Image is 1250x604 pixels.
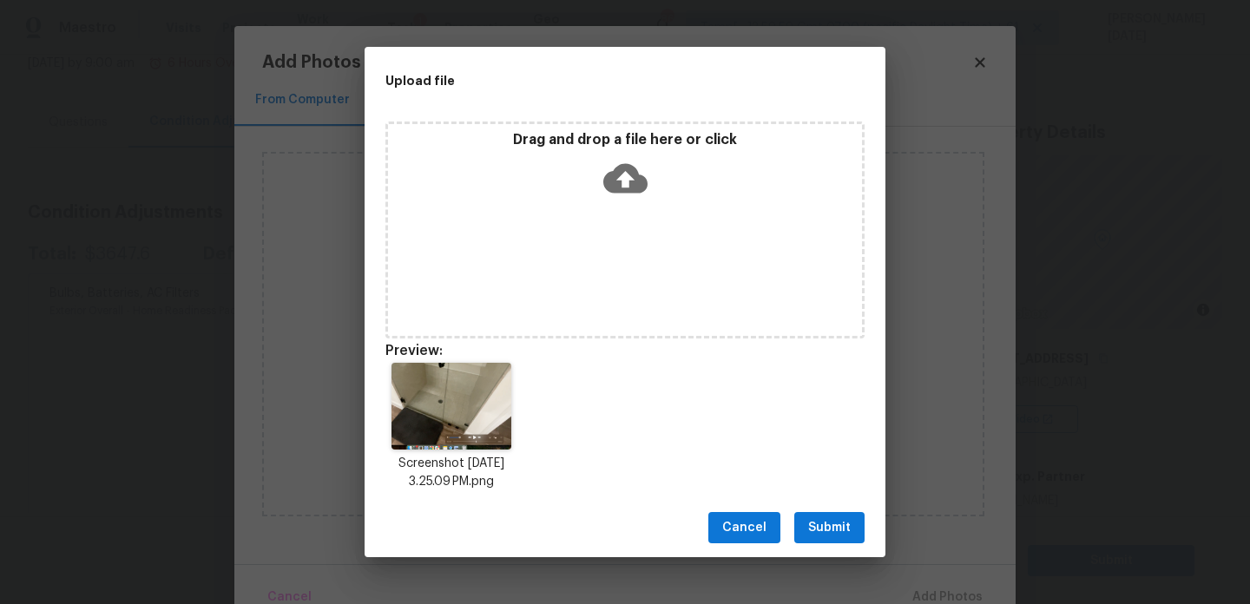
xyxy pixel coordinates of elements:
[808,517,851,539] span: Submit
[388,131,862,149] p: Drag and drop a file here or click
[391,363,512,450] img: xdr2OQZvahElgAAAABJRU5ErkJggg==
[385,71,786,90] h2: Upload file
[708,512,780,544] button: Cancel
[385,455,517,491] p: Screenshot [DATE] 3.25.09 PM.png
[722,517,766,539] span: Cancel
[794,512,865,544] button: Submit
